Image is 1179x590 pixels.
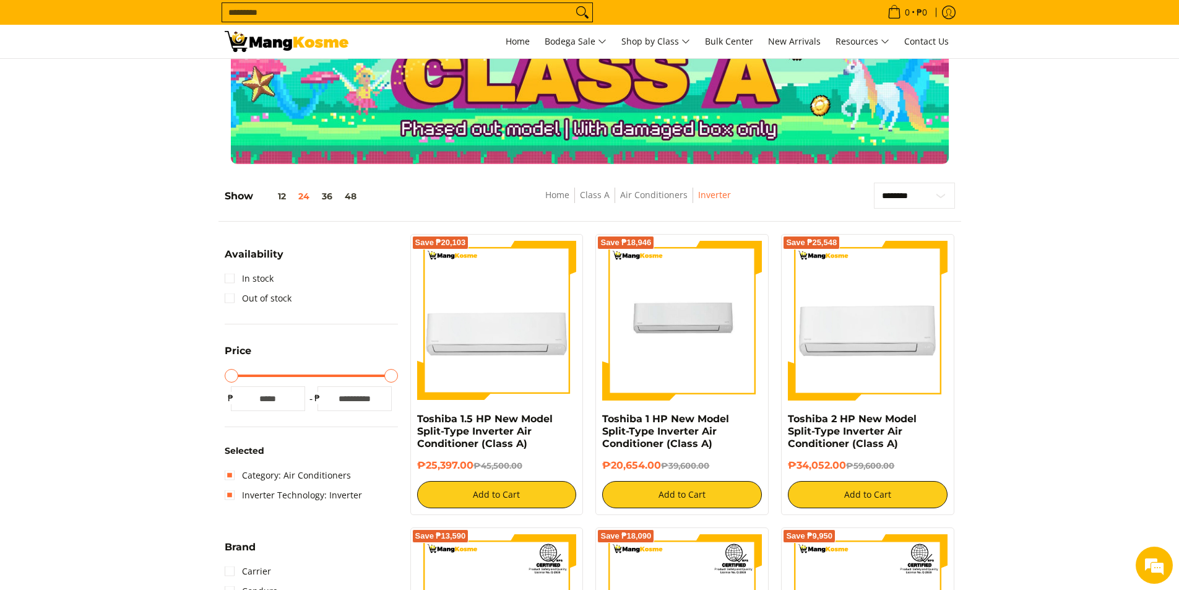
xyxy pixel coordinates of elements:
[415,532,466,540] span: Save ₱13,590
[915,8,929,17] span: ₱0
[225,562,271,581] a: Carrier
[768,35,821,47] span: New Arrivals
[225,542,256,562] summary: Open
[225,269,274,288] a: In stock
[311,392,324,404] span: ₱
[225,249,283,269] summary: Open
[64,69,208,85] div: Chat with us now
[621,34,690,50] span: Shop by Class
[788,459,948,472] h6: ₱34,052.00
[904,35,949,47] span: Contact Us
[225,346,251,356] span: Price
[545,189,569,201] a: Home
[361,25,955,58] nav: Main Menu
[545,34,607,50] span: Bodega Sale
[602,481,762,508] button: Add to Cart
[699,25,759,58] a: Bulk Center
[225,392,237,404] span: ₱
[620,189,688,201] a: Air Conditioners
[903,8,912,17] span: 0
[225,249,283,259] span: Availability
[506,35,530,47] span: Home
[829,25,896,58] a: Resources
[898,25,955,58] a: Contact Us
[538,25,613,58] a: Bodega Sale
[316,191,339,201] button: 36
[572,3,592,22] button: Search
[602,241,762,401] img: Toshiba 1 HP New Model Split-Type Inverter Air Conditioner (Class A)
[417,481,577,508] button: Add to Cart
[762,25,827,58] a: New Arrivals
[417,241,577,401] img: Toshiba 1.5 HP New Model Split-Type Inverter Air Conditioner (Class A)
[417,413,553,449] a: Toshiba 1.5 HP New Model Split-Type Inverter Air Conditioner (Class A)
[705,35,753,47] span: Bulk Center
[786,532,832,540] span: Save ₱9,950
[225,190,363,202] h5: Show
[473,461,522,471] del: ₱45,500.00
[225,446,398,457] h6: Selected
[253,191,292,201] button: 12
[836,34,889,50] span: Resources
[788,413,917,449] a: Toshiba 2 HP New Model Split-Type Inverter Air Conditioner (Class A)
[602,459,762,472] h6: ₱20,654.00
[225,346,251,365] summary: Open
[615,25,696,58] a: Shop by Class
[788,481,948,508] button: Add to Cart
[580,189,610,201] a: Class A
[499,25,536,58] a: Home
[788,241,948,401] img: Toshiba 2 HP New Model Split-Type Inverter Air Conditioner (Class A)
[698,188,731,203] span: Inverter
[600,239,651,246] span: Save ₱18,946
[72,156,171,281] span: We're online!
[225,31,348,52] img: Class A | Mang Kosme
[602,413,729,449] a: Toshiba 1 HP New Model Split-Type Inverter Air Conditioner (Class A)
[292,191,316,201] button: 24
[417,459,577,472] h6: ₱25,397.00
[225,466,351,485] a: Category: Air Conditioners
[225,288,292,308] a: Out of stock
[225,485,362,505] a: Inverter Technology: Inverter
[846,461,894,471] del: ₱59,600.00
[203,6,233,36] div: Minimize live chat window
[6,338,236,381] textarea: Type your message and hit 'Enter'
[661,461,709,471] del: ₱39,600.00
[884,6,931,19] span: •
[459,188,817,215] nav: Breadcrumbs
[225,542,256,552] span: Brand
[600,532,651,540] span: Save ₱18,090
[786,239,837,246] span: Save ₱25,548
[339,191,363,201] button: 48
[415,239,466,246] span: Save ₱20,103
